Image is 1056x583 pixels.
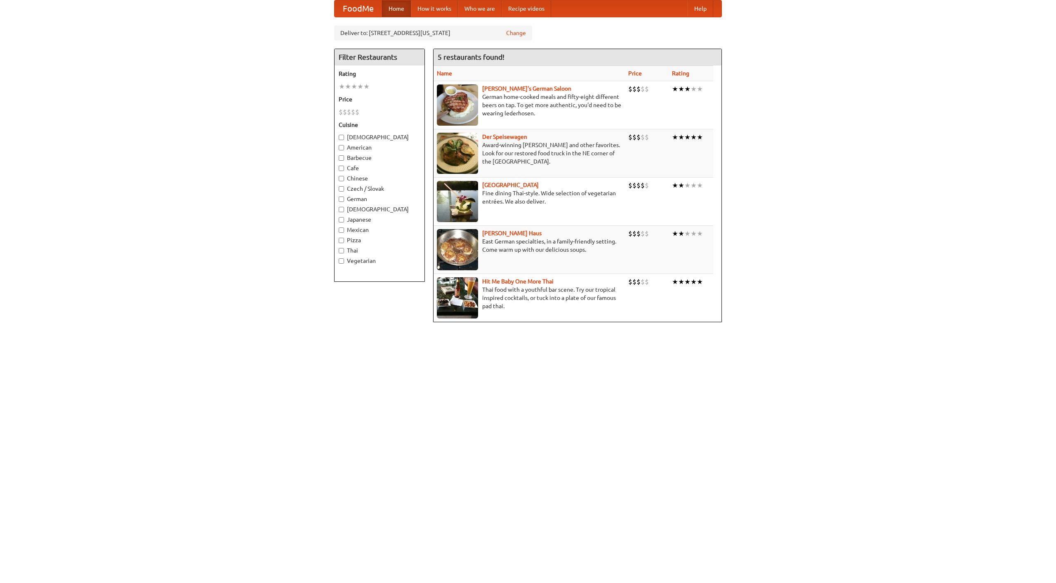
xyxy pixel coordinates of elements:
li: $ [628,84,632,94]
a: Hit Me Baby One More Thai [482,278,554,285]
li: ★ [684,229,691,238]
label: Cafe [339,164,420,172]
li: $ [641,229,645,238]
li: ★ [697,181,703,190]
a: Who we are [458,0,502,17]
input: Chinese [339,176,344,181]
input: Cafe [339,166,344,171]
li: ★ [672,133,678,142]
b: [PERSON_NAME] Haus [482,230,542,236]
li: $ [628,133,632,142]
li: ★ [697,277,703,286]
li: ★ [672,229,678,238]
li: $ [636,229,641,238]
li: $ [347,108,351,117]
input: [DEMOGRAPHIC_DATA] [339,135,344,140]
p: Thai food with a youthful bar scene. Try our tropical inspired cocktails, or tuck into a plate of... [437,286,622,310]
label: Czech / Slovak [339,185,420,193]
a: [GEOGRAPHIC_DATA] [482,182,539,188]
li: $ [632,84,636,94]
a: Help [688,0,713,17]
li: $ [645,181,649,190]
h5: Price [339,95,420,103]
li: ★ [345,82,351,91]
li: ★ [678,133,684,142]
li: ★ [697,133,703,142]
li: ★ [357,82,363,91]
li: $ [645,229,649,238]
div: Deliver to: [STREET_ADDRESS][US_STATE] [334,26,532,40]
input: Thai [339,248,344,253]
li: $ [641,84,645,94]
a: Price [628,70,642,77]
li: ★ [684,181,691,190]
li: ★ [691,133,697,142]
img: esthers.jpg [437,84,478,126]
li: $ [632,181,636,190]
a: Change [506,29,526,37]
label: Thai [339,246,420,255]
input: German [339,197,344,202]
li: $ [636,133,641,142]
li: $ [628,229,632,238]
ng-pluralize: 5 restaurants found! [438,53,504,61]
li: ★ [363,82,370,91]
label: [DEMOGRAPHIC_DATA] [339,133,420,141]
a: [PERSON_NAME]'s German Saloon [482,85,571,92]
label: Japanese [339,215,420,224]
li: ★ [678,229,684,238]
p: Award-winning [PERSON_NAME] and other favorites. Look for our restored food truck in the NE corne... [437,141,622,166]
input: Czech / Slovak [339,186,344,192]
li: ★ [678,181,684,190]
li: ★ [697,229,703,238]
li: $ [628,277,632,286]
li: ★ [339,82,345,91]
li: ★ [684,277,691,286]
a: Name [437,70,452,77]
h4: Filter Restaurants [335,49,424,66]
input: Mexican [339,227,344,233]
li: ★ [678,277,684,286]
label: American [339,143,420,152]
li: $ [641,133,645,142]
li: ★ [691,277,697,286]
a: Home [382,0,411,17]
li: $ [641,181,645,190]
h5: Rating [339,70,420,78]
li: ★ [691,84,697,94]
label: Mexican [339,226,420,234]
li: ★ [672,84,678,94]
h5: Cuisine [339,121,420,129]
a: Rating [672,70,689,77]
label: Barbecue [339,154,420,162]
li: $ [351,108,355,117]
img: speisewagen.jpg [437,133,478,174]
li: $ [636,181,641,190]
li: ★ [684,84,691,94]
label: Vegetarian [339,257,420,265]
li: ★ [678,84,684,94]
input: American [339,145,344,150]
li: ★ [672,277,678,286]
li: $ [628,181,632,190]
img: kohlhaus.jpg [437,229,478,270]
li: $ [645,84,649,94]
li: $ [641,277,645,286]
p: Fine dining Thai-style. Wide selection of vegetarian entrées. We also deliver. [437,189,622,206]
a: Der Speisewagen [482,133,527,140]
li: ★ [351,82,357,91]
li: $ [339,108,343,117]
input: Barbecue [339,155,344,161]
li: $ [645,133,649,142]
label: Pizza [339,236,420,244]
img: satay.jpg [437,181,478,222]
li: ★ [684,133,691,142]
input: Vegetarian [339,258,344,264]
li: $ [645,277,649,286]
input: Pizza [339,238,344,243]
input: [DEMOGRAPHIC_DATA] [339,207,344,212]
